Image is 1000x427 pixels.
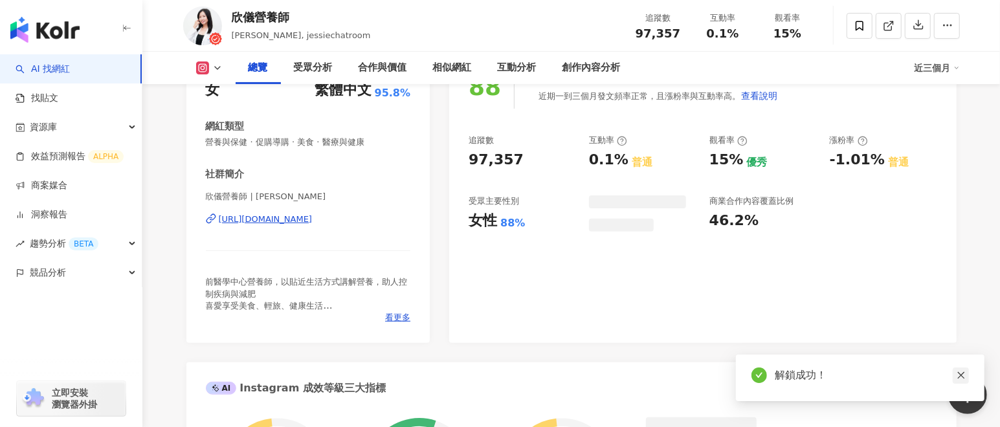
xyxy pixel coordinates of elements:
[469,150,524,170] div: 97,357
[16,179,67,192] a: 商案媒合
[206,191,411,203] span: 欣儀營養師 | [PERSON_NAME]
[206,168,245,181] div: 社群簡介
[469,135,494,146] div: 追蹤數
[232,9,371,25] div: 欣儀營養師
[183,6,222,45] img: KOL Avatar
[634,12,683,25] div: 追蹤數
[740,83,778,109] button: 查看說明
[589,150,628,170] div: 0.1%
[433,60,472,76] div: 相似網紅
[52,387,97,410] span: 立即安裝 瀏覽器外掛
[294,60,333,76] div: 受眾分析
[636,27,680,40] span: 97,357
[206,137,411,148] span: 營養與保健 · 促購導購 · 美食 · 醫療與健康
[709,150,744,170] div: 15%
[957,371,966,380] span: close
[16,63,70,76] a: searchAI 找網紅
[775,367,969,383] div: 解鎖成功！
[469,74,501,100] div: 88
[589,135,627,146] div: 互動率
[773,27,801,40] span: 15%
[315,80,372,100] div: 繁體中文
[375,86,411,100] span: 95.8%
[741,91,777,101] span: 查看說明
[763,12,812,25] div: 觀看率
[10,17,80,43] img: logo
[249,60,268,76] div: 總覽
[709,211,759,231] div: 46.2%
[632,155,652,170] div: 普通
[751,367,767,383] span: check-circle
[206,213,411,225] a: [URL][DOMAIN_NAME]
[206,80,220,100] div: 女
[219,213,313,225] div: [URL][DOMAIN_NAME]
[562,60,621,76] div: 創作內容分析
[206,120,245,133] div: 網紅類型
[206,382,237,395] div: AI
[469,211,497,231] div: 女性
[539,83,778,109] div: 近期一到三個月發文頻率正常，且漲粉率與互動率高。
[500,216,525,230] div: 88%
[16,150,124,163] a: 效益預測報告ALPHA
[69,237,98,250] div: BETA
[30,229,98,258] span: 趨勢分析
[30,113,57,142] span: 資源庫
[206,381,386,395] div: Instagram 成效等級三大指標
[16,208,67,221] a: 洞察報告
[709,135,748,146] div: 觀看率
[16,239,25,248] span: rise
[232,30,371,40] span: [PERSON_NAME], jessiechatroom
[17,381,126,416] a: chrome extension立即安裝 瀏覽器外掛
[747,155,768,170] div: 優秀
[30,258,66,287] span: 競品分析
[707,27,739,40] span: 0.1%
[16,92,58,105] a: 找貼文
[915,58,960,78] div: 近三個月
[830,135,868,146] div: 漲粉率
[469,195,519,207] div: 受眾主要性別
[698,12,748,25] div: 互動率
[830,150,885,170] div: -1.01%
[206,277,408,416] span: 前醫學中心營養師，以貼近生活方式講解營養，助人控制疾病與減肥 喜愛享受美食、輕旅、健康生活 <專業執照> 營養師、糖尿病衛教師、丙級廚師 <最高學歷> 輔仁大學食品營養系碩士 <著作> 2024...
[888,155,909,170] div: 普通
[21,388,46,409] img: chrome extension
[498,60,537,76] div: 互動分析
[709,195,794,207] div: 商業合作內容覆蓋比例
[385,312,410,323] span: 看更多
[359,60,407,76] div: 合作與價值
